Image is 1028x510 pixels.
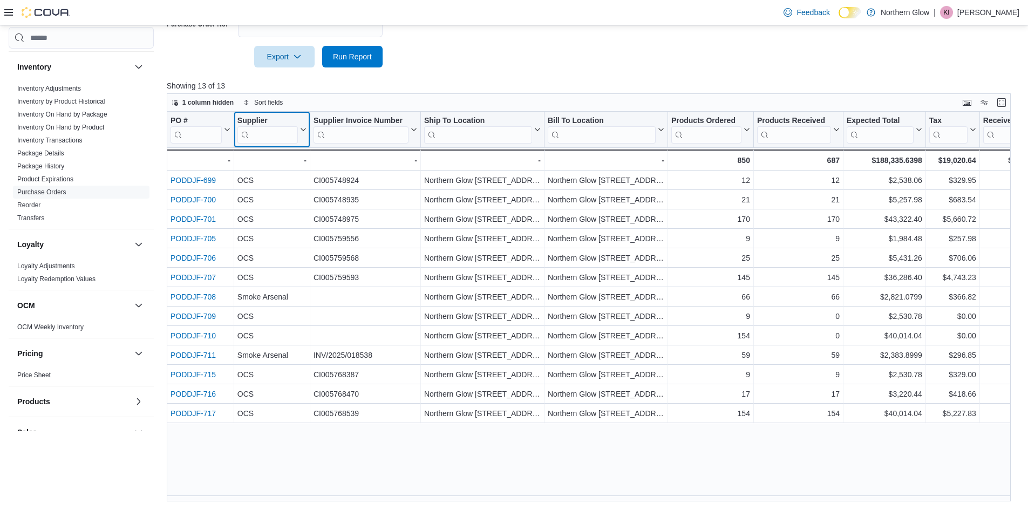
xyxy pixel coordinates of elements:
[548,193,664,206] div: Northern Glow [STREET_ADDRESS][PERSON_NAME]
[847,407,922,420] div: $40,014.04
[237,154,307,167] div: -
[881,6,929,19] p: Northern Glow
[757,271,840,284] div: 145
[17,371,51,379] span: Price Sheet
[237,368,307,381] div: OCS
[929,174,976,187] div: $329.95
[847,251,922,264] div: $5,431.26
[424,271,541,284] div: Northern Glow [STREET_ADDRESS][PERSON_NAME]
[17,201,40,209] span: Reorder
[17,214,44,222] a: Transfers
[757,116,840,144] button: Products Received
[548,290,664,303] div: Northern Glow [STREET_ADDRESS][PERSON_NAME]
[17,396,130,407] button: Products
[847,154,922,167] div: $188,335.6398
[237,193,307,206] div: OCS
[957,6,1019,19] p: [PERSON_NAME]
[424,213,541,226] div: Northern Glow [STREET_ADDRESS][PERSON_NAME]
[314,174,417,187] div: CI005748924
[17,162,64,170] a: Package History
[171,195,216,204] a: PODDJF-700
[548,174,664,187] div: Northern Glow [STREET_ADDRESS][PERSON_NAME]
[17,427,130,438] button: Sales
[171,390,216,398] a: PODDJF-716
[757,407,840,420] div: 154
[17,84,81,93] span: Inventory Adjustments
[237,116,298,126] div: Supplier
[314,368,417,381] div: CI005768387
[929,271,976,284] div: $4,743.23
[314,116,409,144] div: Supplier Invoice Number
[757,116,831,144] div: Products Received
[847,290,922,303] div: $2,821.0799
[757,368,840,381] div: 9
[929,407,976,420] div: $5,227.83
[132,238,145,251] button: Loyalty
[132,60,145,73] button: Inventory
[929,116,968,126] div: Tax
[943,6,949,19] span: KI
[548,116,664,144] button: Bill To Location
[254,46,315,67] button: Export
[314,193,417,206] div: CI005748935
[671,387,750,400] div: 17
[17,124,104,131] a: Inventory On Hand by Product
[548,387,664,400] div: Northern Glow [STREET_ADDRESS][PERSON_NAME]
[548,232,664,245] div: Northern Glow [STREET_ADDRESS][PERSON_NAME]
[548,407,664,420] div: Northern Glow [STREET_ADDRESS][PERSON_NAME]
[847,174,922,187] div: $2,538.06
[182,98,234,107] span: 1 column hidden
[671,213,750,226] div: 170
[237,116,307,144] button: Supplier
[171,273,216,282] a: PODDJF-707
[17,275,96,283] a: Loyalty Redemption Values
[314,154,417,167] div: -
[424,349,541,362] div: Northern Glow [STREET_ADDRESS][PERSON_NAME]
[548,329,664,342] div: Northern Glow [STREET_ADDRESS][PERSON_NAME]
[424,232,541,245] div: Northern Glow [STREET_ADDRESS][PERSON_NAME]
[995,96,1008,109] button: Enter fullscreen
[847,329,922,342] div: $40,014.04
[17,136,83,145] span: Inventory Transactions
[314,349,417,362] div: INV/2025/018538
[757,154,840,167] div: 687
[132,395,145,408] button: Products
[261,46,308,67] span: Export
[847,116,914,144] div: Expected Total
[171,234,216,243] a: PODDJF-705
[929,368,976,381] div: $329.00
[757,290,840,303] div: 66
[929,290,976,303] div: $366.82
[548,368,664,381] div: Northern Glow [STREET_ADDRESS][PERSON_NAME]
[132,426,145,439] button: Sales
[237,407,307,420] div: OCS
[847,193,922,206] div: $5,257.98
[796,7,829,18] span: Feedback
[171,116,230,144] button: PO #
[132,347,145,360] button: Pricing
[671,116,741,144] div: Products Ordered
[548,116,656,144] div: Bill To Location
[17,137,83,144] a: Inventory Transactions
[671,116,750,144] button: Products Ordered
[171,312,216,321] a: PODDJF-709
[847,116,914,126] div: Expected Total
[171,351,216,359] a: PODDJF-711
[167,96,238,109] button: 1 column hidden
[847,271,922,284] div: $36,286.40
[671,174,750,187] div: 12
[17,110,107,119] span: Inventory On Hand by Package
[132,299,145,312] button: OCM
[17,188,66,196] span: Purchase Orders
[929,213,976,226] div: $5,660.72
[237,116,298,144] div: Supplier
[17,162,64,171] span: Package History
[424,193,541,206] div: Northern Glow [STREET_ADDRESS][PERSON_NAME]
[171,176,216,185] a: PODDJF-699
[17,300,35,311] h3: OCM
[671,407,750,420] div: 154
[237,349,307,362] div: Smoke Arsenal
[929,116,976,144] button: Tax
